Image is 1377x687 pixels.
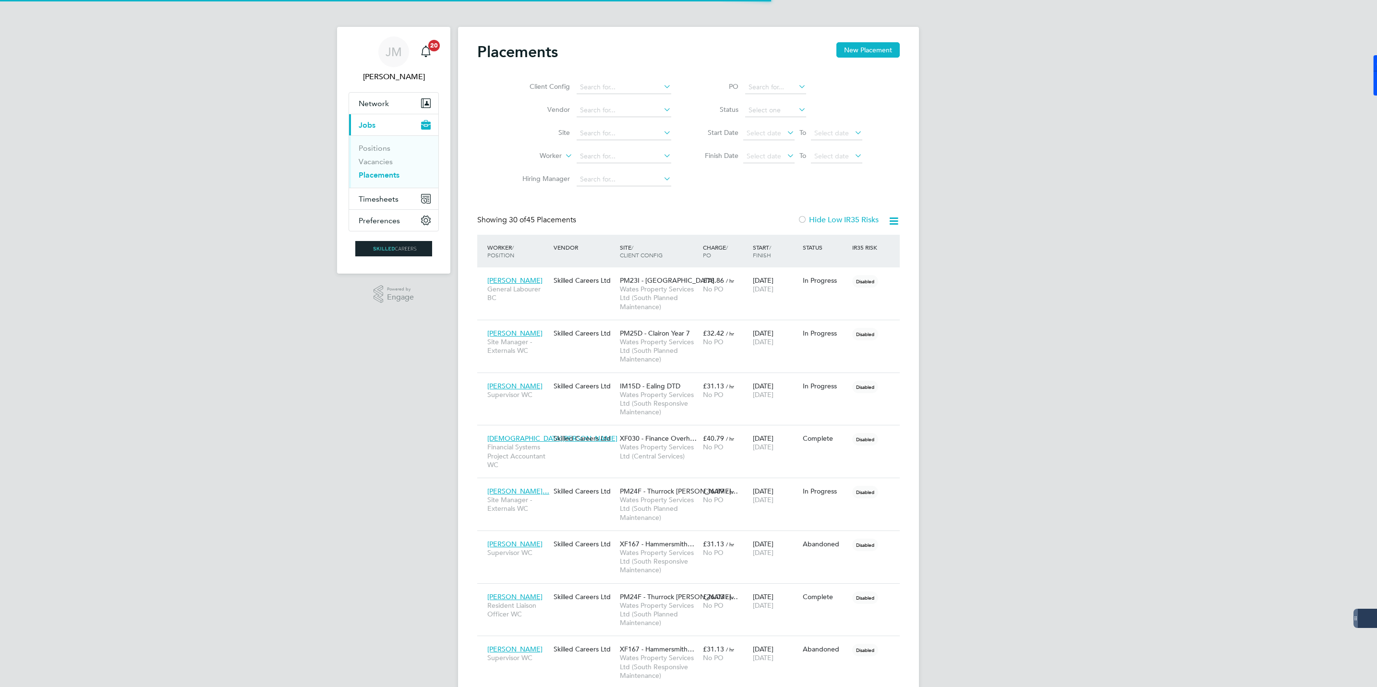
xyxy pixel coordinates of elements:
div: Skilled Careers Ltd [551,640,617,658]
div: In Progress [803,329,848,337]
input: Search for... [577,81,671,94]
span: 45 Placements [509,215,576,225]
span: / Position [487,243,514,259]
a: [DEMOGRAPHIC_DATA][PERSON_NAME]Financial Systems Project Accountant WCSkilled Careers LtdXF030 - ... [485,429,900,437]
span: [PERSON_NAME]… [487,487,549,495]
div: Abandoned [803,540,848,548]
span: XF167 - Hammersmith… [620,645,694,653]
span: Disabled [852,486,878,498]
span: Wates Property Services Ltd (South Responsive Maintenance) [620,653,698,680]
div: Start [750,239,800,264]
a: [PERSON_NAME]Supervisor WCSkilled Careers LtdIM15D - Ealing DTDWates Property Services Ltd (South... [485,376,900,385]
span: Disabled [852,433,878,446]
div: [DATE] [750,535,800,562]
span: £36.89 [703,487,724,495]
span: £31.13 [703,645,724,653]
span: Resident Liaison Officer WC [487,601,549,618]
div: [DATE] [750,588,800,615]
div: [DATE] [750,482,800,509]
a: Placements [359,170,399,180]
a: Powered byEngage [374,285,414,303]
span: / hr [726,383,734,390]
label: PO [695,82,738,91]
span: No PO [703,653,724,662]
a: [PERSON_NAME]…Site Manager - Externals WCSkilled Careers LtdPM24F - Thurrock [PERSON_NAME]…Wates ... [485,482,900,490]
span: [DEMOGRAPHIC_DATA][PERSON_NAME] [487,434,617,443]
div: [DATE] [750,324,800,351]
span: / hr [726,330,734,337]
span: / PO [703,243,728,259]
div: Skilled Careers Ltd [551,377,617,395]
div: Complete [803,434,848,443]
span: Supervisor WC [487,653,549,662]
div: Showing [477,215,578,225]
span: Wates Property Services Ltd (South Planned Maintenance) [620,495,698,522]
a: 20 [416,36,435,67]
input: Select one [745,104,806,117]
div: In Progress [803,487,848,495]
span: [PERSON_NAME] [487,645,543,653]
label: Status [695,105,738,114]
label: Vendor [515,105,570,114]
span: PM25D - Clairon Year 7 [620,329,690,337]
input: Search for... [577,104,671,117]
span: No PO [703,337,724,346]
div: Skilled Careers Ltd [551,324,617,342]
img: skilledcareers-logo-retina.png [355,241,432,256]
span: No PO [703,390,724,399]
input: Search for... [745,81,806,94]
div: Worker [485,239,551,264]
div: Skilled Careers Ltd [551,482,617,500]
button: Timesheets [349,188,438,209]
span: To [797,149,809,162]
a: [PERSON_NAME]Resident Liaison Officer WCSkilled Careers LtdPM24F - Thurrock [PERSON_NAME]…Wates P... [485,587,900,595]
span: Jobs [359,121,375,130]
span: / Client Config [620,243,663,259]
span: [PERSON_NAME] [487,540,543,548]
input: Search for... [577,173,671,186]
label: Finish Date [695,151,738,160]
span: Wates Property Services Ltd (South Planned Maintenance) [620,285,698,311]
div: [DATE] [750,640,800,667]
div: Complete [803,592,848,601]
h2: Placements [477,42,558,61]
span: / Finish [753,243,771,259]
span: To [797,126,809,139]
a: JM[PERSON_NAME] [349,36,439,83]
div: [DATE] [750,377,800,404]
div: Site [617,239,701,264]
span: £31.13 [703,540,724,548]
span: No PO [703,495,724,504]
div: Charge [701,239,750,264]
span: / hr [726,488,734,495]
span: Engage [387,293,414,301]
span: £26.03 [703,592,724,601]
span: XF030 - Finance Overh… [620,434,697,443]
span: Disabled [852,539,878,551]
span: / hr [726,593,734,601]
span: No PO [703,443,724,451]
span: General Labourer BC [487,285,549,302]
span: £18.86 [703,276,724,285]
span: Supervisor WC [487,548,549,557]
label: Client Config [515,82,570,91]
label: Hide Low IR35 Risks [797,215,879,225]
span: Site Manager - Externals WC [487,495,549,513]
div: Jobs [349,135,438,188]
span: [DATE] [753,601,773,610]
input: Search for... [577,127,671,140]
span: / hr [726,277,734,284]
span: Select date [747,152,781,160]
span: Preferences [359,216,400,225]
span: Financial Systems Project Accountant WC [487,443,549,469]
span: Wates Property Services Ltd (Central Services) [620,443,698,460]
div: In Progress [803,382,848,390]
span: Wates Property Services Ltd (South Planned Maintenance) [620,337,698,364]
span: [PERSON_NAME] [487,276,543,285]
input: Search for... [577,150,671,163]
span: Disabled [852,381,878,393]
span: [PERSON_NAME] [487,592,543,601]
a: [PERSON_NAME]General Labourer BCSkilled Careers LtdPM23I - [GEOGRAPHIC_DATA]Wates Property Servic... [485,271,900,279]
div: Status [800,239,850,256]
span: Powered by [387,285,414,293]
